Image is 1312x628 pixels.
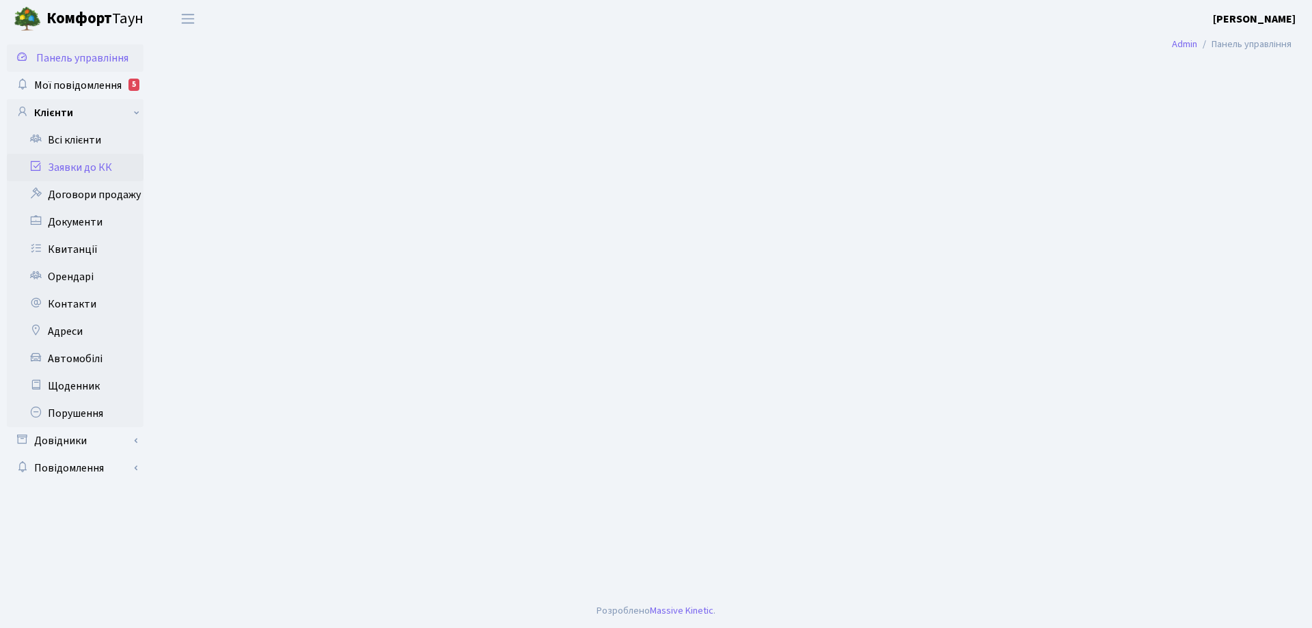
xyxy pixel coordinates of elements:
a: Клієнти [7,99,143,126]
a: Повідомлення [7,454,143,482]
a: Всі клієнти [7,126,143,154]
a: [PERSON_NAME] [1213,11,1296,27]
a: Щоденник [7,372,143,400]
a: Massive Kinetic [650,603,713,618]
nav: breadcrumb [1151,30,1312,59]
a: Документи [7,208,143,236]
a: Заявки до КК [7,154,143,181]
a: Admin [1172,37,1197,51]
a: Адреси [7,318,143,345]
img: logo.png [14,5,41,33]
a: Орендарі [7,263,143,290]
b: Комфорт [46,8,112,29]
button: Переключити навігацію [171,8,205,30]
a: Контакти [7,290,143,318]
span: Мої повідомлення [34,78,122,93]
a: Квитанції [7,236,143,263]
a: Довідники [7,427,143,454]
span: Панель управління [36,51,128,66]
a: Панель управління [7,44,143,72]
b: [PERSON_NAME] [1213,12,1296,27]
a: Порушення [7,400,143,427]
div: 5 [128,79,139,91]
div: Розроблено . [597,603,715,618]
a: Договори продажу [7,181,143,208]
a: Мої повідомлення5 [7,72,143,99]
a: Автомобілі [7,345,143,372]
span: Таун [46,8,143,31]
li: Панель управління [1197,37,1291,52]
